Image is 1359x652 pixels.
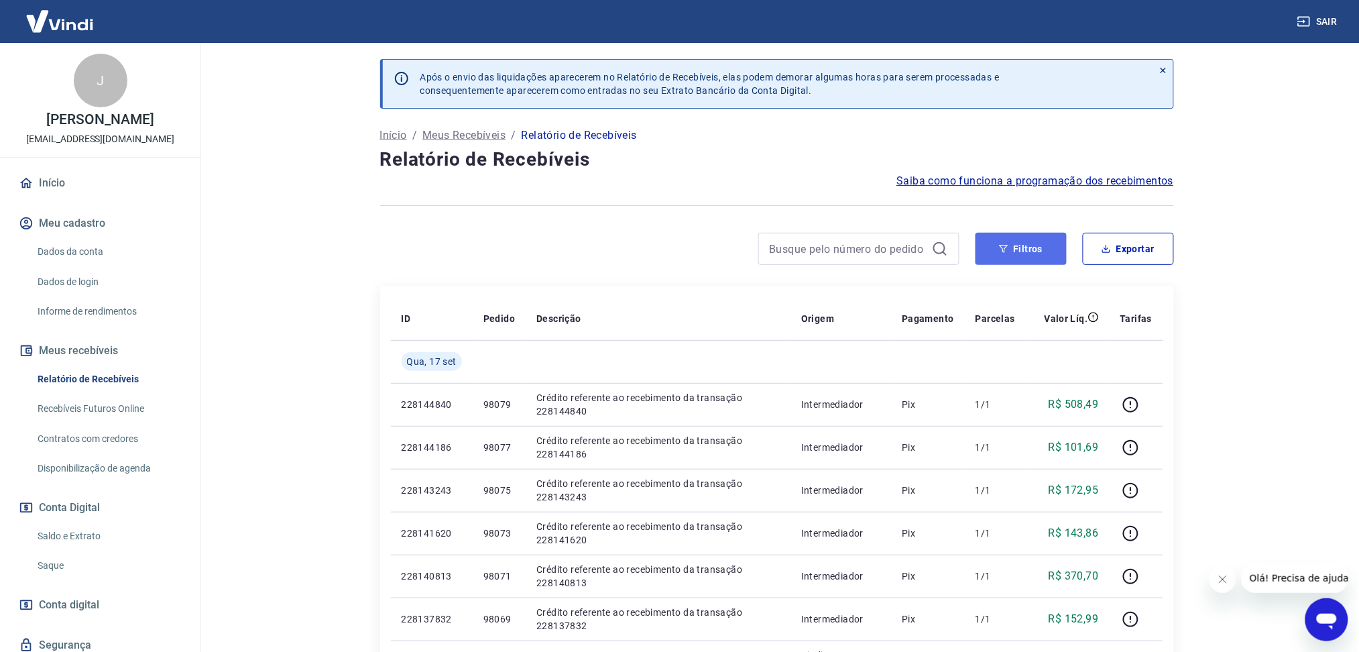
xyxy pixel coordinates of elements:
[32,552,184,580] a: Saque
[16,209,184,238] button: Meu cadastro
[1242,563,1348,593] iframe: Mensagem da empresa
[39,596,99,614] span: Conta digital
[32,268,184,296] a: Dados de login
[801,484,880,497] p: Intermediador
[801,612,880,626] p: Intermediador
[32,523,184,550] a: Saldo e Extrato
[801,312,834,325] p: Origem
[976,398,1015,411] p: 1/1
[32,366,184,393] a: Relatório de Recebíveis
[46,113,154,127] p: [PERSON_NAME]
[1049,611,1099,627] p: R$ 152,99
[902,484,954,497] p: Pix
[8,9,113,20] span: Olá! Precisa de ajuda?
[801,441,880,454] p: Intermediador
[976,612,1015,626] p: 1/1
[1083,233,1174,265] button: Exportar
[32,425,184,453] a: Contratos com credores
[976,569,1015,583] p: 1/1
[536,391,780,418] p: Crédito referente ao recebimento da transação 228144840
[902,569,954,583] p: Pix
[1209,566,1236,593] iframe: Fechar mensagem
[16,590,184,620] a: Conta digital
[483,527,515,540] p: 98073
[976,312,1015,325] p: Parcelas
[902,441,954,454] p: Pix
[536,606,780,633] p: Crédito referente ao recebimento da transação 228137832
[902,612,954,626] p: Pix
[801,569,880,583] p: Intermediador
[483,612,515,626] p: 98069
[1120,312,1153,325] p: Tarifas
[380,127,407,144] a: Início
[902,527,954,540] p: Pix
[536,477,780,504] p: Crédito referente ao recebimento da transação 228143243
[32,395,184,423] a: Recebíveis Futuros Online
[1049,482,1099,498] p: R$ 172,95
[1049,439,1099,455] p: R$ 101,69
[1295,9,1343,34] button: Sair
[902,312,954,325] p: Pagamento
[1049,525,1099,541] p: R$ 143,86
[770,239,927,259] input: Busque pelo número do pedido
[483,398,515,411] p: 98079
[16,493,184,523] button: Conta Digital
[407,355,457,368] span: Qua, 17 set
[522,127,637,144] p: Relatório de Recebíveis
[32,298,184,325] a: Informe de rendimentos
[422,127,506,144] a: Meus Recebíveis
[402,569,462,583] p: 228140813
[16,1,103,42] img: Vindi
[1305,598,1348,641] iframe: Botão para abrir a janela de mensagens
[1049,396,1099,413] p: R$ 508,49
[976,527,1015,540] p: 1/1
[380,146,1174,173] h4: Relatório de Recebíveis
[976,233,1067,265] button: Filtros
[536,563,780,590] p: Crédito referente ao recebimento da transação 228140813
[536,312,581,325] p: Descrição
[412,127,417,144] p: /
[511,127,516,144] p: /
[402,484,462,497] p: 228143243
[902,398,954,411] p: Pix
[976,484,1015,497] p: 1/1
[74,54,127,107] div: J
[801,398,880,411] p: Intermediador
[16,168,184,198] a: Início
[536,520,780,547] p: Crédito referente ao recebimento da transação 228141620
[483,312,515,325] p: Pedido
[1049,568,1099,584] p: R$ 370,70
[32,455,184,482] a: Disponibilização de agenda
[402,612,462,626] p: 228137832
[801,527,880,540] p: Intermediador
[483,441,515,454] p: 98077
[897,173,1174,189] a: Saiba como funciona a programação dos recebimentos
[402,441,462,454] p: 228144186
[402,312,411,325] p: ID
[976,441,1015,454] p: 1/1
[16,336,184,366] button: Meus recebíveis
[536,434,780,461] p: Crédito referente ao recebimento da transação 228144186
[420,70,1000,97] p: Após o envio das liquidações aparecerem no Relatório de Recebíveis, elas podem demorar algumas ho...
[32,238,184,266] a: Dados da conta
[402,527,462,540] p: 228141620
[483,569,515,583] p: 98071
[26,132,174,146] p: [EMAIL_ADDRESS][DOMAIN_NAME]
[1045,312,1088,325] p: Valor Líq.
[483,484,515,497] p: 98075
[402,398,462,411] p: 228144840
